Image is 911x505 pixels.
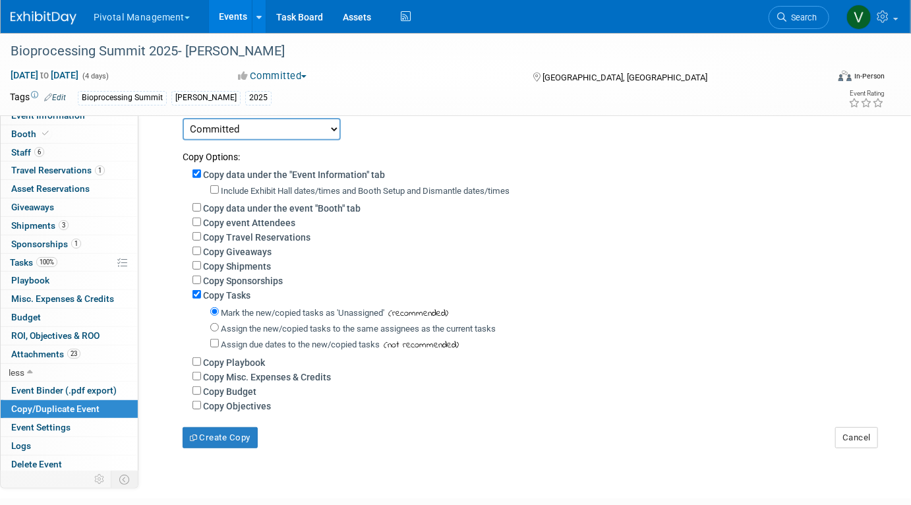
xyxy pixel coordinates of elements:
[11,349,80,359] span: Attachments
[221,308,384,318] label: Mark the new/copied tasks as 'Unassigned'
[11,459,62,469] span: Delete Event
[1,162,138,179] a: Travel Reservations1
[10,90,66,105] td: Tags
[81,72,109,80] span: (4 days)
[203,203,361,214] label: Copy data under the event "Booth" tab
[11,183,90,194] span: Asset Reservations
[203,290,250,301] label: Copy Tasks
[203,372,331,382] label: Copy Misc. Expenses & Credits
[11,330,100,341] span: ROI, Objectives & ROO
[59,220,69,230] span: 3
[67,349,80,359] span: 23
[11,202,54,212] span: Giveaways
[203,276,283,286] label: Copy Sponsorships
[1,180,138,198] a: Asset Reservations
[1,254,138,272] a: Tasks100%
[854,71,885,81] div: In-Person
[245,91,272,105] div: 2025
[846,5,871,30] img: Valerie Weld
[384,307,448,320] span: (recommended)
[36,257,57,267] span: 100%
[203,232,310,243] label: Copy Travel Reservations
[44,93,66,102] a: Edit
[203,386,256,397] label: Copy Budget
[71,239,81,249] span: 1
[88,471,111,488] td: Personalize Event Tab Strip
[1,456,138,473] a: Delete Event
[6,40,810,63] div: Bioprocessing Summit 2025- [PERSON_NAME]
[11,11,76,24] img: ExhibitDay
[786,13,817,22] span: Search
[11,385,117,396] span: Event Binder (.pdf export)
[1,125,138,143] a: Booth
[221,186,510,196] label: Include Exhibit Hall dates/times and Booth Setup and Dismantle dates/times
[11,239,81,249] span: Sponsorships
[10,257,57,268] span: Tasks
[11,220,69,231] span: Shipments
[1,272,138,289] a: Playbook
[11,129,51,139] span: Booth
[233,69,312,83] button: Committed
[183,427,258,448] button: Create Copy
[380,338,459,352] span: (not recommended)
[1,437,138,455] a: Logs
[42,130,49,137] i: Booth reservation complete
[183,140,875,163] div: Copy Options:
[755,69,885,88] div: Event Format
[1,382,138,400] a: Event Binder (.pdf export)
[95,165,105,175] span: 1
[11,165,105,175] span: Travel Reservations
[1,400,138,418] a: Copy/Duplicate Event
[1,144,138,162] a: Staff6
[203,357,265,368] label: Copy Playbook
[1,290,138,308] a: Misc. Expenses & Credits
[221,324,496,334] label: Assign the new/copied tasks to the same assignees as the current tasks
[203,401,271,411] label: Copy Objectives
[203,218,295,228] label: Copy event Attendees
[111,471,138,488] td: Toggle Event Tabs
[11,422,71,432] span: Event Settings
[171,91,241,105] div: [PERSON_NAME]
[38,70,51,80] span: to
[34,147,44,157] span: 6
[203,247,272,257] label: Copy Giveaways
[78,91,167,105] div: Bioprocessing Summit
[835,427,878,448] button: Cancel
[1,345,138,363] a: Attachments23
[1,309,138,326] a: Budget
[1,419,138,436] a: Event Settings
[1,217,138,235] a: Shipments3
[203,261,271,272] label: Copy Shipments
[11,440,31,451] span: Logs
[543,73,708,82] span: [GEOGRAPHIC_DATA], [GEOGRAPHIC_DATA]
[11,275,49,285] span: Playbook
[1,364,138,382] a: less
[11,312,41,322] span: Budget
[848,90,884,97] div: Event Rating
[221,340,380,349] label: Assign due dates to the new/copied tasks
[838,71,852,81] img: Format-Inperson.png
[11,147,44,158] span: Staff
[1,198,138,216] a: Giveaways
[9,367,24,378] span: less
[1,235,138,253] a: Sponsorships1
[11,403,100,414] span: Copy/Duplicate Event
[769,6,829,29] a: Search
[10,69,79,81] span: [DATE] [DATE]
[11,293,114,304] span: Misc. Expenses & Credits
[1,327,138,345] a: ROI, Objectives & ROO
[203,169,385,180] label: Copy data under the "Event Information" tab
